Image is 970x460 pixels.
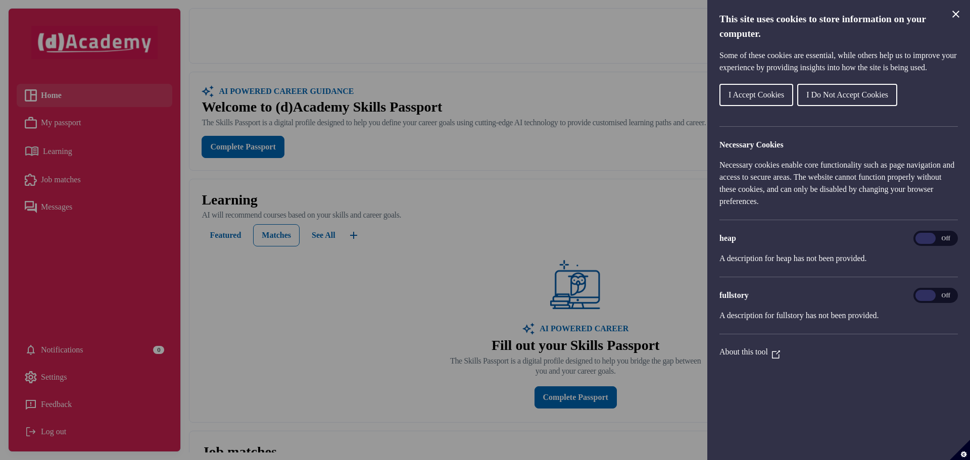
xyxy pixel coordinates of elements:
[950,440,970,460] button: Set cookie preferences
[719,84,793,106] button: I Accept Cookies
[719,159,958,208] p: Necessary cookies enable core functionality such as page navigation and access to secure areas. T...
[719,252,958,265] p: A description for heap has not been provided.
[950,8,962,20] button: Close Cookie Control
[915,233,936,244] span: On
[936,290,956,301] span: Off
[719,310,958,322] p: A description for fullstory has not been provided.
[719,139,958,151] h2: Necessary Cookies
[719,232,958,244] h3: heap
[719,49,958,74] p: Some of these cookies are essential, while others help us to improve your experience by providing...
[936,233,956,244] span: Off
[729,90,784,99] span: I Accept Cookies
[797,84,897,106] button: I Do Not Accept Cookies
[719,289,958,301] h3: fullstory
[806,90,888,99] span: I Do Not Accept Cookies
[915,290,936,301] span: On
[719,347,780,356] a: About this tool
[719,12,958,41] h1: This site uses cookies to store information on your computer.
